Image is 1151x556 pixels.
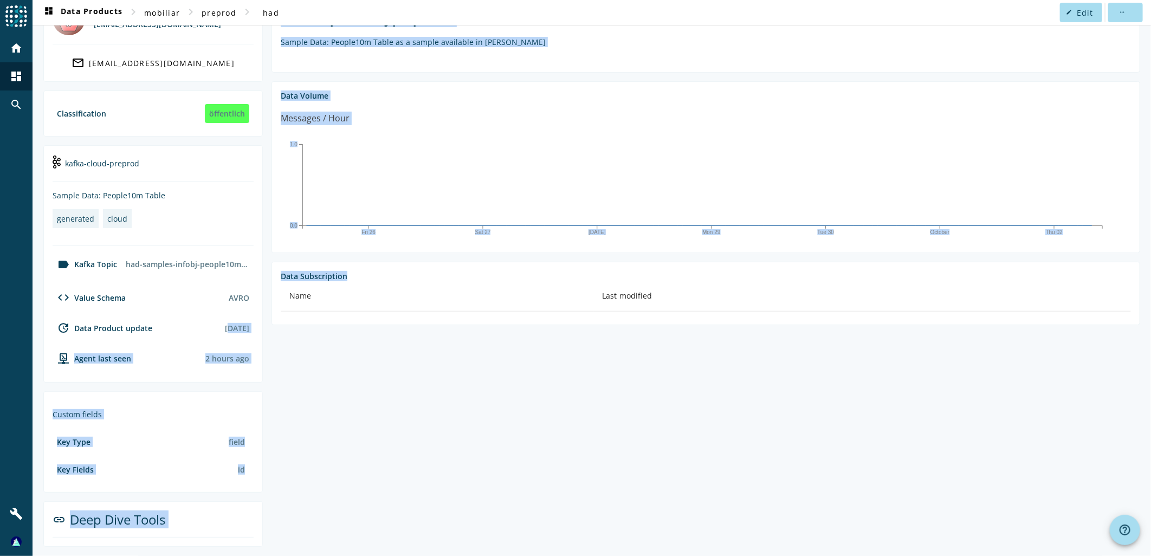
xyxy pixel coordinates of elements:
[57,291,70,304] mat-icon: code
[589,229,606,235] text: [DATE]
[234,460,249,479] div: id
[290,141,298,147] text: 1.0
[53,156,61,169] img: kafka-cloud-preprod
[42,6,122,19] span: Data Products
[72,56,85,69] mat-icon: mail_outline
[205,104,249,123] div: öffentlich
[53,510,254,538] div: Deep Dive Tools
[57,437,90,447] div: Key Type
[57,321,70,334] mat-icon: update
[10,507,23,520] mat-icon: build
[57,214,94,224] div: generated
[930,229,950,235] text: October
[53,258,117,271] div: Kafka Topic
[140,3,184,22] button: mobiliar
[53,291,126,304] div: Value Schema
[144,8,180,18] span: mobiliar
[184,5,197,18] mat-icon: chevron_right
[281,37,1131,47] p: Sample Data: People10m Table as a sample available in [PERSON_NAME]
[202,8,236,18] span: preprod
[11,536,22,547] img: 51792112b3ac9edf3b507776fbf1ed2c
[593,281,1131,312] th: Last modified
[53,53,254,73] a: [EMAIL_ADDRESS][DOMAIN_NAME]
[241,5,254,18] mat-icon: chevron_right
[42,6,55,19] mat-icon: dashboard
[1046,229,1063,235] text: Thu 02
[281,90,1131,101] div: Data Volume
[224,432,249,451] div: field
[263,8,279,18] span: had
[254,3,288,22] button: had
[817,229,834,235] text: Tue 30
[53,321,152,334] div: Data Product update
[1060,3,1102,22] button: Edit
[10,98,23,111] mat-icon: search
[53,352,131,365] div: agent-env-cloud-preprod
[205,353,249,364] div: Agents typically reports every 15min to 1h
[281,271,1131,281] div: Data Subscription
[1119,9,1125,15] mat-icon: more_horiz
[5,5,27,27] img: spoud-logo.svg
[53,190,254,201] div: Sample Data: People10m Table
[53,513,66,526] mat-icon: link
[38,3,127,22] button: Data Products
[702,229,721,235] text: Mon 29
[281,112,350,125] div: Messages / Hour
[281,281,594,312] th: Name
[57,258,70,271] mat-icon: label
[1066,9,1072,15] mat-icon: edit
[290,223,298,229] text: 0.0
[10,42,23,55] mat-icon: home
[57,108,106,119] div: Classification
[53,409,254,419] div: Custom fields
[89,58,235,68] div: [EMAIL_ADDRESS][DOMAIN_NAME]
[361,229,376,235] text: Fri 26
[229,293,249,303] div: AVRO
[107,214,127,224] div: cloud
[53,154,254,182] div: kafka-cloud-preprod
[197,3,241,22] button: preprod
[57,464,94,475] div: Key Fields
[121,255,254,274] div: had-samples-infobj-people10m-preprod
[1077,8,1094,18] span: Edit
[1118,523,1131,536] mat-icon: help_outline
[225,323,249,333] div: [DATE]
[10,70,23,83] mat-icon: dashboard
[127,5,140,18] mat-icon: chevron_right
[475,229,490,235] text: Sat 27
